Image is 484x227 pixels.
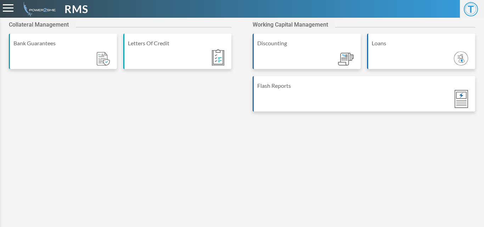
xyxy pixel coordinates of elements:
div: Loans [372,39,472,47]
h2: Working Capital Management [253,21,335,28]
a: Letters Of Credit Module_ic [123,34,231,76]
h2: Collateral Management [9,21,76,28]
div: Bank Guarantees [13,39,113,47]
div: Flash Reports [257,81,472,90]
a: Loans Module_ic [367,34,475,76]
img: admin [21,2,56,16]
img: Module_ic [454,51,468,66]
img: Module_ic [97,52,110,66]
div: Letters Of Credit [128,39,228,47]
img: Module_ic [455,90,468,108]
img: Module_ic [212,49,224,66]
span: RMS [64,1,88,17]
a: Flash Reports Module_ic [253,76,475,119]
span: T [464,2,478,16]
img: Module_ic [338,53,354,66]
a: Bank Guarantees Module_ic [9,34,117,76]
a: Discounting Module_ic [253,34,361,76]
div: Discounting [257,39,357,47]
